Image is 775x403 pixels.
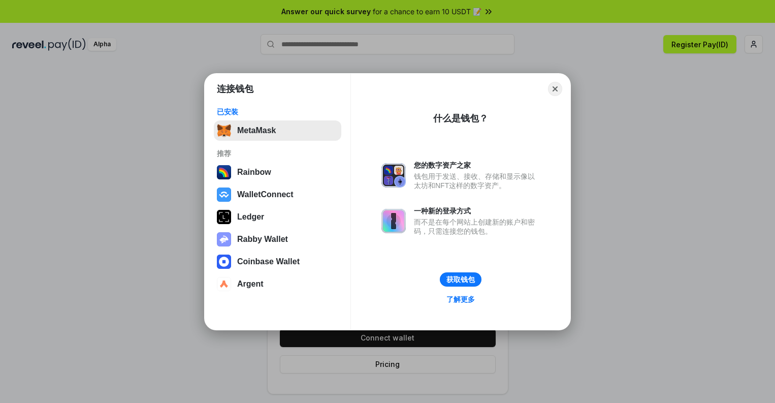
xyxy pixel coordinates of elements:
div: WalletConnect [237,190,294,199]
h1: 连接钱包 [217,83,253,95]
button: WalletConnect [214,184,341,205]
div: 了解更多 [446,295,475,304]
button: MetaMask [214,120,341,141]
button: Argent [214,274,341,294]
img: svg+xml,%3Csvg%20width%3D%2228%22%20height%3D%2228%22%20viewBox%3D%220%200%2028%2028%22%20fill%3D... [217,188,231,202]
img: svg+xml,%3Csvg%20width%3D%2228%22%20height%3D%2228%22%20viewBox%3D%220%200%2028%2028%22%20fill%3D... [217,255,231,269]
div: 获取钱包 [446,275,475,284]
div: 已安装 [217,107,338,116]
img: svg+xml,%3Csvg%20width%3D%2228%22%20height%3D%2228%22%20viewBox%3D%220%200%2028%2028%22%20fill%3D... [217,277,231,291]
button: 获取钱包 [440,272,481,287]
div: Rainbow [237,168,271,177]
button: Coinbase Wallet [214,252,341,272]
button: Ledger [214,207,341,227]
img: svg+xml,%3Csvg%20xmlns%3D%22http%3A%2F%2Fwww.w3.org%2F2000%2Fsvg%22%20width%3D%2228%22%20height%3... [217,210,231,224]
a: 了解更多 [440,293,481,306]
div: 什么是钱包？ [433,112,488,125]
div: 而不是在每个网站上创建新的账户和密码，只需连接您的钱包。 [414,218,540,236]
div: Argent [237,280,264,289]
button: Rabby Wallet [214,229,341,250]
div: 一种新的登录方式 [414,206,540,215]
button: Close [548,82,562,96]
div: Coinbase Wallet [237,257,300,266]
img: svg+xml,%3Csvg%20xmlns%3D%22http%3A%2F%2Fwww.w3.org%2F2000%2Fsvg%22%20fill%3D%22none%22%20viewBox... [217,232,231,246]
div: 您的数字资产之家 [414,161,540,170]
div: MetaMask [237,126,276,135]
div: 推荐 [217,149,338,158]
div: Rabby Wallet [237,235,288,244]
img: svg+xml,%3Csvg%20fill%3D%22none%22%20height%3D%2233%22%20viewBox%3D%220%200%2035%2033%22%20width%... [217,123,231,138]
div: 钱包用于发送、接收、存储和显示像以太坊和NFT这样的数字资产。 [414,172,540,190]
img: svg+xml,%3Csvg%20xmlns%3D%22http%3A%2F%2Fwww.w3.org%2F2000%2Fsvg%22%20fill%3D%22none%22%20viewBox... [381,209,406,233]
div: Ledger [237,212,264,222]
img: svg+xml,%3Csvg%20width%3D%22120%22%20height%3D%22120%22%20viewBox%3D%220%200%20120%20120%22%20fil... [217,165,231,179]
img: svg+xml,%3Csvg%20xmlns%3D%22http%3A%2F%2Fwww.w3.org%2F2000%2Fsvg%22%20fill%3D%22none%22%20viewBox... [381,163,406,188]
button: Rainbow [214,162,341,182]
